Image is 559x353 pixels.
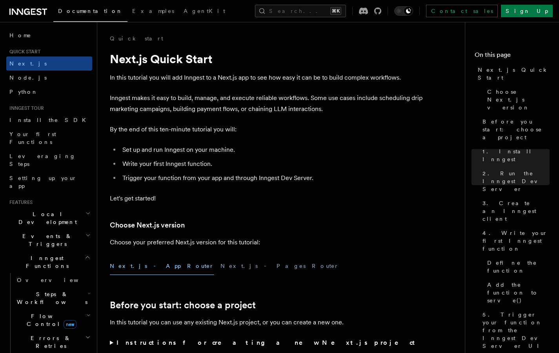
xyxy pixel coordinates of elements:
a: 5. Trigger your function from the Inngest Dev Server UI [479,308,550,353]
button: Errors & Retries [14,331,92,353]
li: Set up and run Inngest on your machine. [120,144,424,155]
h1: Next.js Quick Start [110,52,424,66]
button: Next.js - Pages Router [220,257,339,275]
span: Inngest Functions [6,254,85,270]
span: Home [9,31,31,39]
span: Python [9,89,38,95]
a: Install the SDK [6,113,92,127]
button: Toggle dark mode [394,6,413,16]
strong: Instructions for creating a new Next.js project [117,339,418,346]
span: Overview [17,277,98,283]
kbd: ⌘K [330,7,341,15]
span: Documentation [58,8,123,14]
p: In this tutorial you will add Inngest to a Next.js app to see how easy it can be to build complex... [110,72,424,83]
span: 1. Install Inngest [483,147,550,163]
a: Your first Functions [6,127,92,149]
a: Home [6,28,92,42]
p: Let's get started! [110,193,424,204]
a: Choose Next.js version [484,85,550,115]
li: Write your first Inngest function. [120,158,424,169]
a: Before you start: choose a project [479,115,550,144]
span: 4. Write your first Inngest function [483,229,550,253]
span: Add the function to serve() [487,281,550,304]
p: Inngest makes it easy to build, manage, and execute reliable workflows. Some use cases include sc... [110,93,424,115]
p: Choose your preferred Next.js version for this tutorial: [110,237,424,248]
a: Add the function to serve() [484,278,550,308]
button: Flow Controlnew [14,309,92,331]
span: Next.js Quick Start [478,66,550,82]
span: Flow Control [14,312,86,328]
span: Local Development [6,210,86,226]
button: Events & Triggers [6,229,92,251]
h4: On this page [475,50,550,63]
a: Python [6,85,92,99]
span: Steps & Workflows [14,290,87,306]
a: AgentKit [179,2,230,21]
span: Errors & Retries [14,334,85,350]
button: Next.js - App Router [110,257,214,275]
span: Examples [132,8,174,14]
a: Examples [127,2,179,21]
span: Quick start [6,49,40,55]
span: new [64,320,76,329]
a: 3. Create an Inngest client [479,196,550,226]
a: Contact sales [426,5,498,17]
span: Setting up your app [9,175,77,189]
span: Inngest tour [6,105,44,111]
a: Sign Up [501,5,553,17]
span: Leveraging Steps [9,153,76,167]
a: Next.js Quick Start [475,63,550,85]
button: Inngest Functions [6,251,92,273]
span: Define the function [487,259,550,275]
span: Next.js [9,60,47,67]
a: 2. Run the Inngest Dev Server [479,166,550,196]
span: AgentKit [184,8,225,14]
a: 4. Write your first Inngest function [479,226,550,256]
span: Choose Next.js version [487,88,550,111]
p: By the end of this ten-minute tutorial you will: [110,124,424,135]
a: Define the function [484,256,550,278]
a: Next.js [6,56,92,71]
a: Leveraging Steps [6,149,92,171]
a: Setting up your app [6,171,92,193]
a: Overview [14,273,92,287]
a: Node.js [6,71,92,85]
span: Your first Functions [9,131,56,145]
span: Install the SDK [9,117,91,123]
a: Choose Next.js version [110,220,185,231]
span: Features [6,199,33,206]
span: 2. Run the Inngest Dev Server [483,169,550,193]
button: Local Development [6,207,92,229]
a: Before you start: choose a project [110,300,256,311]
p: In this tutorial you can use any existing Next.js project, or you can create a new one. [110,317,424,328]
span: 3. Create an Inngest client [483,199,550,223]
span: Events & Triggers [6,232,86,248]
li: Trigger your function from your app and through Inngest Dev Server. [120,173,424,184]
button: Steps & Workflows [14,287,92,309]
span: Before you start: choose a project [483,118,550,141]
span: Node.js [9,75,47,81]
a: Quick start [110,35,163,42]
a: Documentation [53,2,127,22]
span: 5. Trigger your function from the Inngest Dev Server UI [483,311,550,350]
summary: Instructions for creating a new Next.js project [110,337,424,348]
button: Search...⌘K [255,5,346,17]
a: 1. Install Inngest [479,144,550,166]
